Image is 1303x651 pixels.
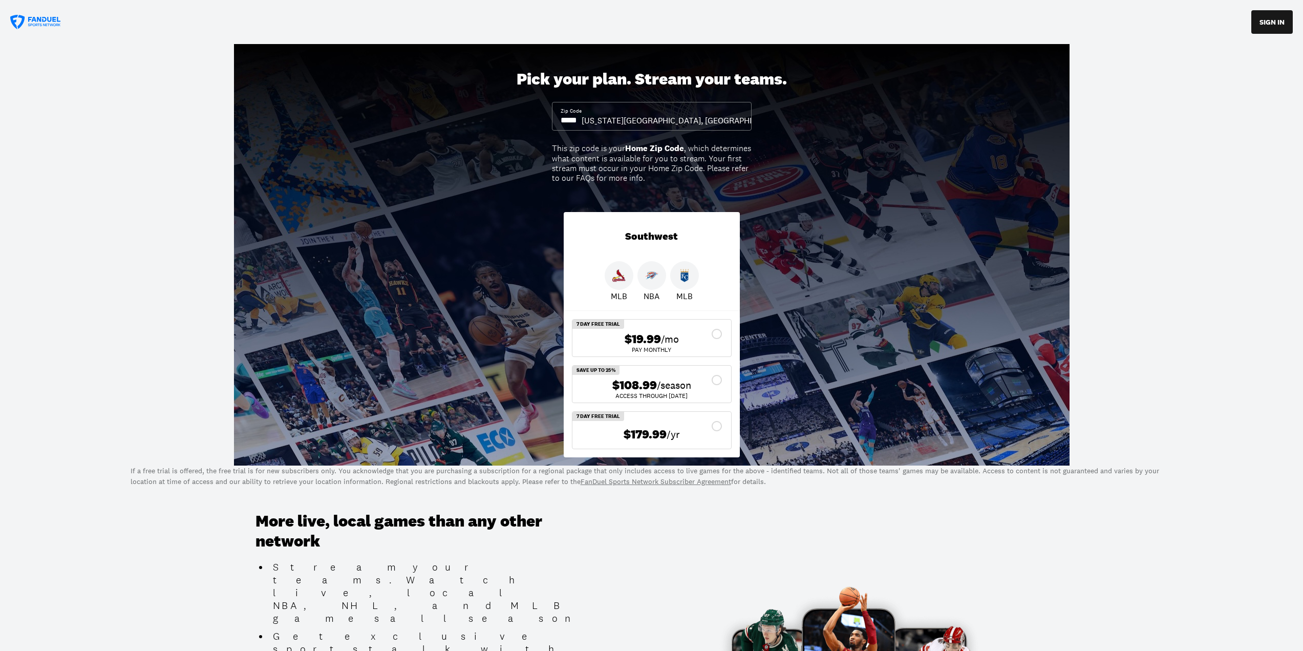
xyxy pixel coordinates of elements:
[625,143,684,154] b: Home Zip Code
[612,378,657,393] span: $108.99
[561,108,582,115] div: Zip Code
[572,320,624,329] div: 7 Day Free Trial
[564,212,740,261] div: Southwest
[678,269,691,282] img: Royals
[645,269,658,282] img: Thunder
[625,332,661,347] span: $19.99
[572,366,620,375] div: SAVE UP TO 25%
[581,477,731,486] a: FanDuel Sports Network Subscriber Agreement
[581,347,723,353] div: Pay Monthly
[644,290,659,302] p: NBA
[581,393,723,399] div: ACCESS THROUGH [DATE]
[624,427,667,442] span: $179.99
[131,466,1173,487] p: If a free trial is offered, the free trial is for new subscribers only. You acknowledge that you ...
[255,512,588,551] h3: More live, local games than any other network
[667,427,680,442] span: /yr
[572,412,624,421] div: 7 Day Free Trial
[1251,10,1293,34] button: SIGN IN
[269,561,588,625] li: Stream your teams. Watch live, local NBA, NHL, and MLB games all season
[517,70,787,89] div: Pick your plan. Stream your teams.
[612,269,626,282] img: Cardinals
[676,290,693,302] p: MLB
[552,143,752,183] div: This zip code is your , which determines what content is available for you to stream. Your first ...
[657,378,691,392] span: /season
[582,115,782,126] div: [US_STATE][GEOGRAPHIC_DATA], [GEOGRAPHIC_DATA]
[661,332,679,346] span: /mo
[611,290,627,302] p: MLB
